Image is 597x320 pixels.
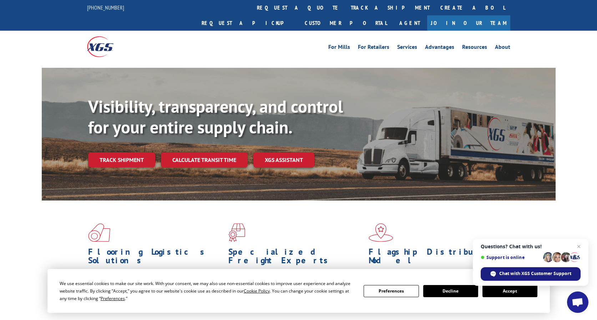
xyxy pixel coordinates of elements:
[196,15,299,31] a: Request a pickup
[228,268,363,300] p: From 123 overlength loads to delicate cargo, our experienced staff knows the best way to move you...
[47,269,550,313] div: Cookie Consent Prompt
[425,44,454,52] a: Advantages
[369,223,393,242] img: xgs-icon-flagship-distribution-model-red
[101,295,125,301] span: Preferences
[299,15,392,31] a: Customer Portal
[364,285,419,297] button: Preferences
[567,291,588,313] div: Open chat
[87,4,124,11] a: [PHONE_NUMBER]
[427,15,510,31] a: Join Our Team
[462,44,487,52] a: Resources
[499,270,571,277] span: Chat with XGS Customer Support
[482,285,537,297] button: Accept
[481,244,581,249] span: Questions? Chat with us!
[328,44,350,52] a: For Mills
[88,248,223,268] h1: Flooring Logistics Solutions
[253,152,314,168] a: XGS ASSISTANT
[88,95,343,138] b: Visibility, transparency, and control for your entire supply chain.
[369,248,504,268] h1: Flagship Distribution Model
[423,285,478,297] button: Decline
[228,223,245,242] img: xgs-icon-focused-on-flooring-red
[358,44,389,52] a: For Retailers
[161,152,248,168] a: Calculate transit time
[369,268,500,285] span: Our agile distribution network gives you nationwide inventory management on demand.
[392,15,427,31] a: Agent
[481,255,541,260] span: Support is online
[88,268,223,294] span: As an industry carrier of choice, XGS has brought innovation and dedication to flooring logistics...
[88,223,110,242] img: xgs-icon-total-supply-chain-intelligence-red
[88,152,155,167] a: Track shipment
[575,242,583,251] span: Close chat
[495,44,510,52] a: About
[244,288,270,294] span: Cookie Policy
[60,280,355,302] div: We use essential cookies to make our site work. With your consent, we may also use non-essential ...
[481,267,581,281] div: Chat with XGS Customer Support
[228,248,363,268] h1: Specialized Freight Experts
[397,44,417,52] a: Services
